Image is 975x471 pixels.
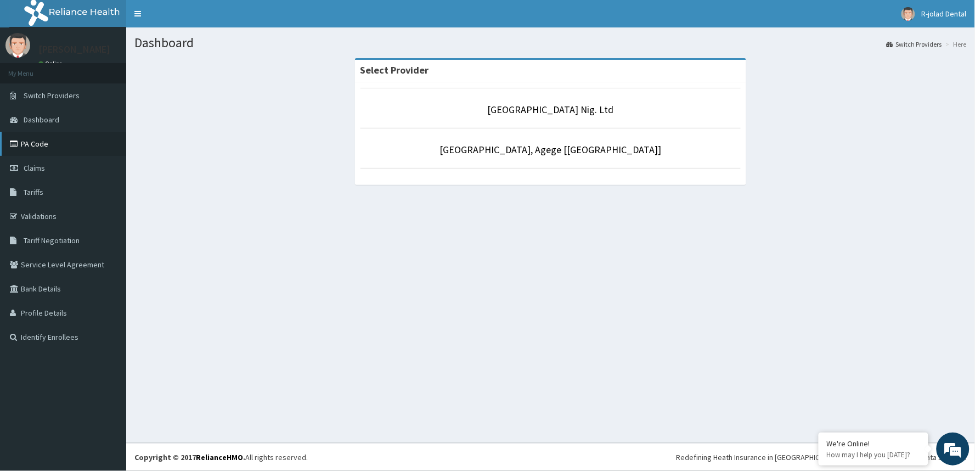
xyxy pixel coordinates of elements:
[943,40,967,49] li: Here
[360,64,429,76] strong: Select Provider
[38,44,110,54] p: [PERSON_NAME]
[24,163,45,173] span: Claims
[24,115,59,125] span: Dashboard
[24,187,43,197] span: Tariffs
[196,452,243,462] a: RelianceHMO
[827,450,920,459] p: How may I help you today?
[134,36,967,50] h1: Dashboard
[24,91,80,100] span: Switch Providers
[901,7,915,21] img: User Image
[440,143,662,156] a: [GEOGRAPHIC_DATA], Agege [[GEOGRAPHIC_DATA]]
[134,452,245,462] strong: Copyright © 2017 .
[677,452,967,463] div: Redefining Heath Insurance in [GEOGRAPHIC_DATA] using Telemedicine and Data Science!
[488,103,614,116] a: [GEOGRAPHIC_DATA] Nig. Ltd
[887,40,942,49] a: Switch Providers
[38,60,65,68] a: Online
[922,9,967,19] span: R-jolad Dental
[5,33,30,58] img: User Image
[126,443,975,471] footer: All rights reserved.
[827,439,920,448] div: We're Online!
[24,235,80,245] span: Tariff Negotiation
